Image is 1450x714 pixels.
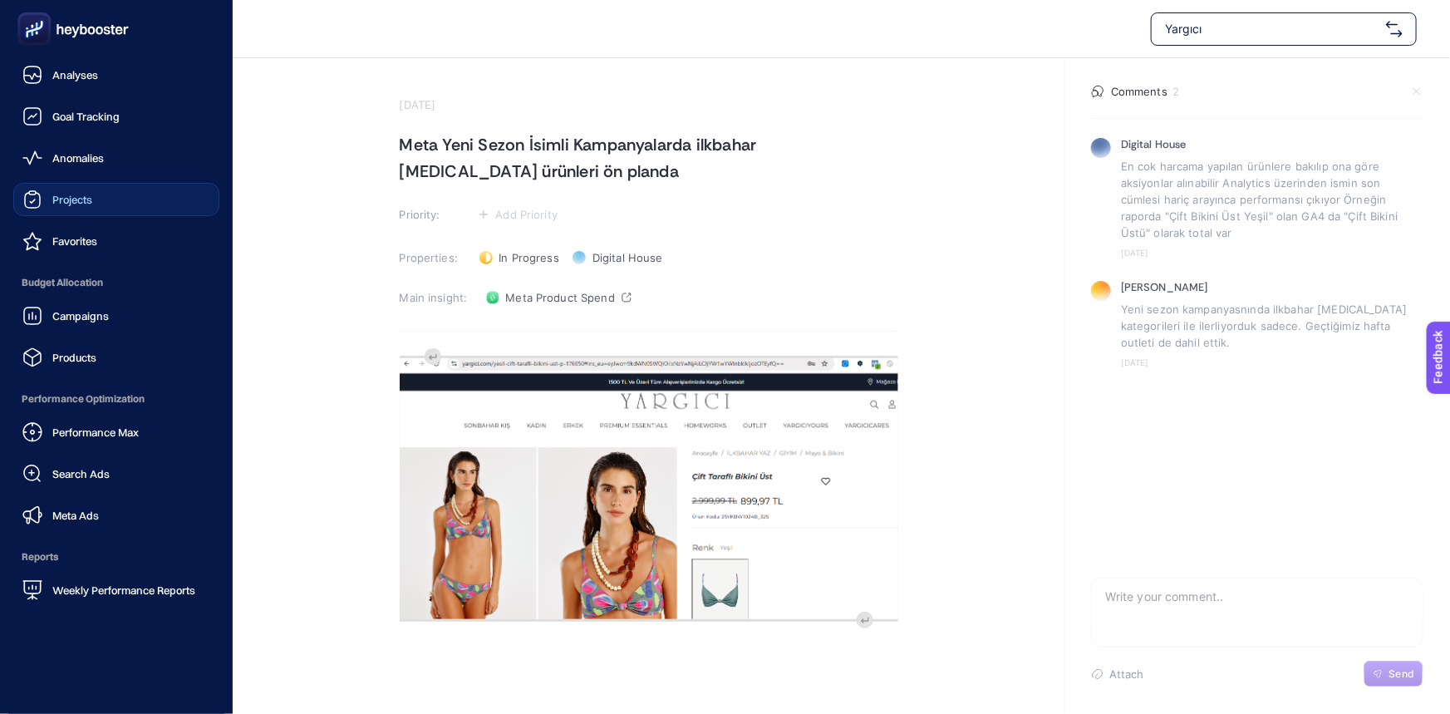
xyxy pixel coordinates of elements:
time: [DATE] [1121,248,1423,258]
span: Goal Tracking [52,110,120,123]
span: Add Priority [496,208,558,221]
span: Feedback [10,5,63,18]
div: Insert paragraph before block [425,348,441,365]
span: Campaigns [52,309,109,323]
span: Projects [52,193,92,206]
button: Add Priority [473,204,563,224]
time: [DATE] [400,98,436,111]
p: Yeni sezon kampanyasnında ilkbahar [MEDICAL_DATA] kategorileri ile ilerliyorduk sadece. Geçtiğimi... [1121,301,1423,351]
span: Digital House [592,251,663,264]
span: Favorites [52,234,97,248]
span: Performance Optimization [13,382,219,416]
a: Performance Max [13,416,219,449]
span: Products [52,351,96,364]
a: Meta Product Spend [479,284,638,311]
time: [DATE] [1121,357,1423,367]
h3: Properties: [400,251,469,264]
a: Anomalies [13,141,219,175]
h1: Meta Yeni Sezon İsimli Kampanyalarda ilkbahar [MEDICAL_DATA] ürünleri ön planda [400,131,898,185]
div: Insert paragraph after block [857,612,873,628]
span: Anomalies [52,151,104,165]
span: In Progress [499,251,559,264]
span: Performance Max [52,426,139,439]
a: Campaigns [13,299,219,332]
h4: Comments [1111,85,1167,98]
span: Budget Allocation [13,266,219,299]
a: Search Ads [13,457,219,490]
a: Products [13,341,219,374]
img: svg%3e [1386,21,1403,37]
a: Weekly Performance Reports [13,574,219,607]
a: Analyses [13,58,219,91]
a: Projects [13,183,219,216]
span: Meta Product Spend [506,291,615,304]
span: Search Ads [52,467,110,480]
span: Attach [1109,667,1144,681]
p: En cok harcama yapılan ürünlere bakılıp ona göre aksiyonlar alınabilir Analytics üzerinden ismin ... [1121,158,1423,241]
span: Meta Ads [52,509,99,522]
a: Goal Tracking [13,100,219,133]
a: Favorites [13,224,219,258]
button: Send [1364,661,1423,687]
div: Rich Text Editor. Editing area: main [400,347,898,680]
h5: Digital House [1121,138,1187,151]
h5: [PERSON_NAME] [1121,281,1208,294]
img: 1756995817472-image.png [400,358,898,619]
a: Meta Ads [13,499,219,532]
span: Send [1389,667,1414,681]
span: Weekly Performance Reports [52,584,195,597]
span: Yargıcı [1165,21,1379,37]
span: Reports [13,540,219,574]
span: Analyses [52,68,98,81]
h3: Priority: [400,208,469,221]
data: 2 [1172,85,1179,98]
h3: Main insight: [400,291,469,304]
